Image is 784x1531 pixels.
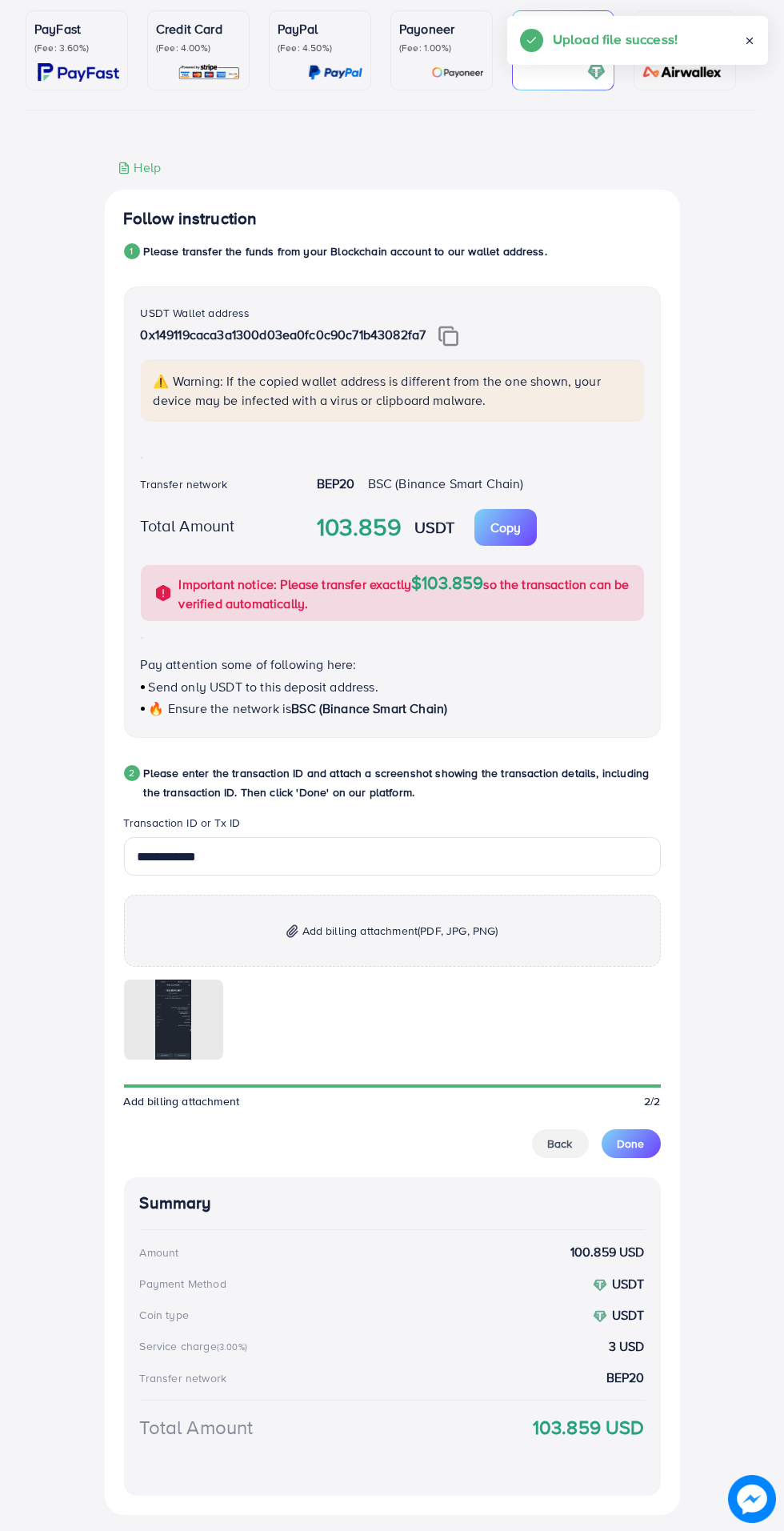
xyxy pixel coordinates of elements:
p: Send only USDT to this deposit address. [141,677,644,696]
p: Important notice: Please transfer exactly so the transaction can be verified automatically. [179,573,634,613]
span: $103.859 [411,570,483,595]
img: card [178,63,241,82]
span: 🔥 Ensure the network is [149,699,292,717]
span: Add billing attachment [302,921,498,940]
strong: 3 USD [609,1337,645,1356]
span: Done [618,1136,645,1152]
label: USDT Wallet address [141,305,250,321]
p: Pay attention some of following here: [141,655,644,674]
button: Back [532,1129,589,1158]
p: 0x149119caca3a1300d03ea0fc0c90c71b43082fa7 [141,325,644,347]
p: (Fee: 4.00%) [156,42,241,54]
img: card [587,63,606,82]
legend: Transaction ID or Tx ID [124,815,661,837]
p: Please enter the transaction ID and attach a screenshot showing the transaction details, includin... [144,763,661,802]
p: Payoneer [399,19,484,38]
strong: USDT [414,515,455,539]
img: alert [154,583,173,603]
h4: Summary [140,1193,645,1213]
span: Add billing attachment [124,1093,240,1109]
p: Please transfer the funds from your Blockchain account to our wallet address. [144,242,547,261]
h5: Upload file success! [553,29,678,50]
span: 2/2 [644,1093,660,1109]
div: 1 [124,243,140,259]
strong: BEP20 [317,475,355,492]
span: BSC (Binance Smart Chain) [368,475,524,492]
p: Credit Card [156,19,241,38]
strong: 103.859 USD [533,1413,645,1441]
strong: USDT [612,1306,645,1324]
span: Back [548,1136,573,1152]
span: (PDF, JPG, PNG) [418,923,498,939]
div: Coin type [140,1307,189,1323]
div: Transfer network [140,1370,227,1386]
div: Help [118,158,162,177]
p: ⚠️ Warning: If the copied wallet address is different from the one shown, your device may be infe... [154,371,634,410]
div: 2 [124,765,140,781]
img: card [308,63,362,82]
img: card [38,63,119,82]
img: coin [593,1309,607,1324]
p: PayFast [34,19,119,38]
img: image [728,1475,776,1523]
small: (3.00%) [217,1341,247,1353]
div: Payment Method [140,1276,226,1292]
strong: USDT [612,1275,645,1293]
img: img [286,924,298,938]
strong: 100.859 USD [570,1243,645,1261]
button: Done [602,1129,661,1158]
img: img uploaded [155,980,191,1060]
p: (Fee: 4.50%) [278,42,362,54]
img: card [638,63,727,82]
strong: 103.859 [317,510,402,545]
h4: Follow instruction [124,209,258,229]
button: Copy [474,509,537,546]
div: Service charge [140,1338,252,1354]
img: img [438,326,458,347]
label: Total Amount [141,514,235,537]
span: BSC (Binance Smart Chain) [291,699,447,717]
label: Transfer network [141,476,228,492]
strong: BEP20 [606,1369,645,1387]
p: Copy [490,518,521,537]
div: Total Amount [140,1413,254,1441]
div: Amount [140,1244,179,1260]
img: coin [593,1278,607,1293]
p: (Fee: 1.00%) [399,42,484,54]
p: PayPal [278,19,362,38]
img: card [431,63,484,82]
p: (Fee: 3.60%) [34,42,119,54]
